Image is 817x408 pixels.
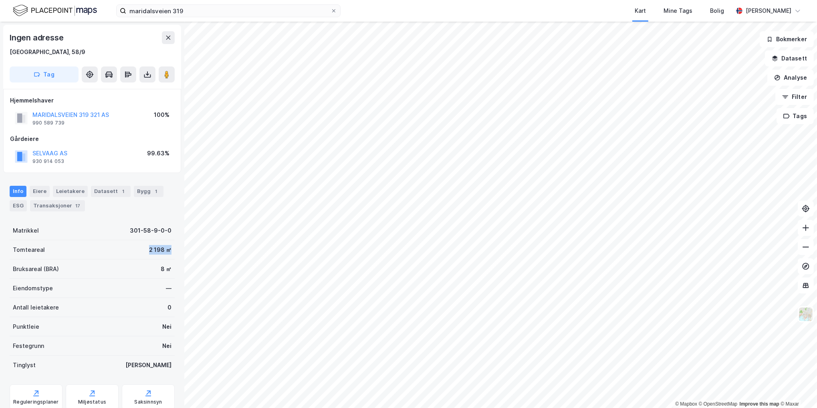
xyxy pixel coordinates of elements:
div: [PERSON_NAME] [746,6,791,16]
div: Nei [162,341,171,351]
div: Gårdeiere [10,134,174,144]
button: Tag [10,66,79,82]
div: Datasett [91,186,131,197]
button: Datasett [765,50,814,66]
div: Miljøstatus [78,399,106,405]
button: Analyse [767,70,814,86]
div: Transaksjoner [30,200,85,211]
iframe: Chat Widget [777,370,817,408]
input: Søk på adresse, matrikkel, gårdeiere, leietakere eller personer [126,5,331,17]
div: 301-58-9-0-0 [130,226,171,235]
div: Bolig [710,6,724,16]
button: Filter [775,89,814,105]
div: Leietakere [53,186,88,197]
div: Kart [635,6,646,16]
div: 100% [154,110,169,120]
div: Festegrunn [13,341,44,351]
div: 1 [152,187,160,195]
div: 930 914 053 [32,158,64,165]
img: Z [798,307,813,322]
div: Bygg [134,186,163,197]
div: — [166,283,171,293]
div: [PERSON_NAME] [125,360,171,370]
div: Hjemmelshaver [10,96,174,105]
div: Bruksareal (BRA) [13,264,59,274]
div: Nei [162,322,171,332]
div: Info [10,186,26,197]
div: Tomteareal [13,245,45,255]
div: ESG [10,200,27,211]
div: 99.63% [147,149,169,158]
div: Saksinnsyn [135,399,162,405]
div: 8 ㎡ [161,264,171,274]
div: Ingen adresse [10,31,65,44]
div: Eiendomstype [13,283,53,293]
div: 2 198 ㎡ [149,245,171,255]
a: Mapbox [675,401,697,407]
button: Tags [777,108,814,124]
div: Matrikkel [13,226,39,235]
div: 990 589 739 [32,120,65,126]
div: Eiere [30,186,50,197]
div: Mine Tags [664,6,692,16]
div: 17 [74,202,82,210]
button: Bokmerker [760,31,814,47]
div: 0 [167,303,171,312]
div: Punktleie [13,322,39,332]
div: Reguleringsplaner [13,399,59,405]
div: 1 [119,187,127,195]
a: Improve this map [740,401,779,407]
div: Antall leietakere [13,303,59,312]
img: logo.f888ab2527a4732fd821a326f86c7f29.svg [13,4,97,18]
a: OpenStreetMap [699,401,738,407]
div: Tinglyst [13,360,36,370]
div: [GEOGRAPHIC_DATA], 58/9 [10,47,85,57]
